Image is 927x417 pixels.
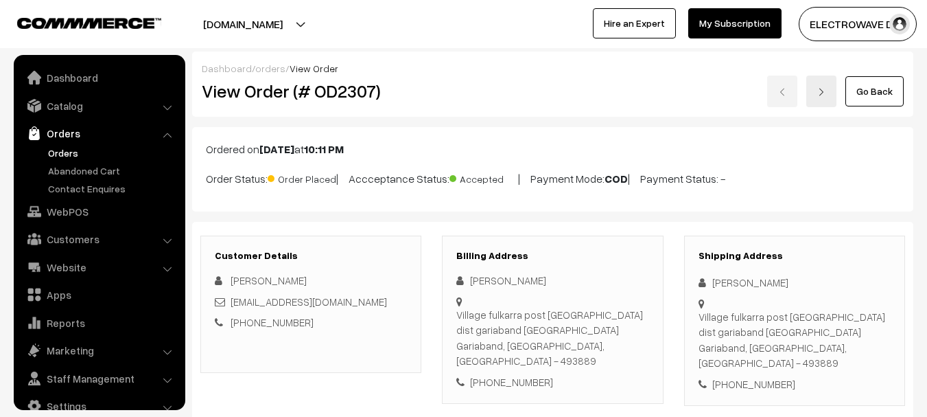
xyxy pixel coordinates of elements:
[699,309,891,371] div: Village fulkarra post [GEOGRAPHIC_DATA] dist gariaband [GEOGRAPHIC_DATA] Gariaband, [GEOGRAPHIC_D...
[456,374,648,390] div: [PHONE_NUMBER]
[889,14,910,34] img: user
[45,181,180,196] a: Contact Enquires
[304,142,344,156] b: 10:11 PM
[255,63,285,74] a: orders
[17,338,180,363] a: Marketing
[699,275,891,291] div: [PERSON_NAME]
[456,250,648,262] h3: Billing Address
[799,7,917,41] button: ELECTROWAVE DE…
[688,8,782,38] a: My Subscription
[202,63,252,74] a: Dashboard
[259,142,294,156] b: [DATE]
[817,88,825,96] img: right-arrow.png
[17,227,180,251] a: Customers
[17,199,180,224] a: WebPOS
[215,250,407,262] h3: Customer Details
[155,7,331,41] button: [DOMAIN_NAME]
[231,274,307,286] span: [PERSON_NAME]
[17,14,137,30] a: COMMMERCE
[17,121,180,146] a: Orders
[699,250,891,262] h3: Shipping Address
[17,18,161,28] img: COMMMERCE
[202,61,904,76] div: / /
[845,76,904,106] a: Go Back
[206,141,900,157] p: Ordered on at
[593,8,676,38] a: Hire an Expert
[231,295,387,308] a: [EMAIL_ADDRESS][DOMAIN_NAME]
[699,376,891,392] div: [PHONE_NUMBER]
[206,168,900,187] p: Order Status: | Accceptance Status: | Payment Mode: | Payment Status: -
[17,282,180,307] a: Apps
[45,146,180,160] a: Orders
[17,93,180,118] a: Catalog
[268,168,336,186] span: Order Placed
[17,255,180,280] a: Website
[449,168,518,186] span: Accepted
[605,172,628,185] b: COD
[290,63,338,74] span: View Order
[456,307,648,369] div: Village fulkarra post [GEOGRAPHIC_DATA] dist gariaband [GEOGRAPHIC_DATA] Gariaband, [GEOGRAPHIC_D...
[456,273,648,289] div: [PERSON_NAME]
[17,65,180,90] a: Dashboard
[231,316,314,328] a: [PHONE_NUMBER]
[45,164,180,178] a: Abandoned Cart
[17,311,180,335] a: Reports
[17,366,180,391] a: Staff Management
[202,80,422,102] h2: View Order (# OD2307)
